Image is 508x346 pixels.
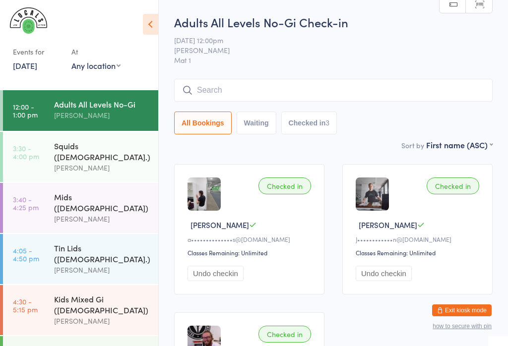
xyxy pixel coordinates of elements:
[54,99,150,110] div: Adults All Levels No-Gi
[258,177,311,194] div: Checked in
[427,177,479,194] div: Checked in
[432,304,492,316] button: Exit kiosk mode
[174,79,493,102] input: Search
[325,119,329,127] div: 3
[401,140,424,150] label: Sort by
[188,248,314,257] div: Classes Remaining: Unlimited
[359,220,417,230] span: [PERSON_NAME]
[356,248,482,257] div: Classes Remaining: Unlimited
[426,139,493,150] div: First name (ASC)
[54,140,150,162] div: Squids ([DEMOGRAPHIC_DATA].)
[13,246,39,262] time: 4:05 - 4:50 pm
[13,60,37,71] a: [DATE]
[10,7,47,34] img: LOCALS JIU JITSU MAROUBRA
[54,191,150,213] div: Mids ([DEMOGRAPHIC_DATA])
[3,90,158,131] a: 12:00 -1:00 pmAdults All Levels No-Gi[PERSON_NAME]
[13,297,38,313] time: 4:30 - 5:15 pm
[174,55,493,65] span: Mat 1
[188,177,221,211] img: image1752565820.png
[356,235,482,243] div: J••••••••••••n@[DOMAIN_NAME]
[54,242,150,264] div: Tin Lids ([DEMOGRAPHIC_DATA].)
[54,162,150,173] div: [PERSON_NAME]
[258,326,311,343] div: Checked in
[3,183,158,233] a: 3:40 -4:25 pmMids ([DEMOGRAPHIC_DATA])[PERSON_NAME]
[54,110,150,121] div: [PERSON_NAME]
[174,14,493,30] h2: Adults All Levels No-Gi Check-in
[190,220,249,230] span: [PERSON_NAME]
[54,293,150,315] div: Kids Mixed Gi ([DEMOGRAPHIC_DATA])
[188,235,314,243] div: a••••••••••••••s@[DOMAIN_NAME]
[356,177,389,211] img: image1736383985.png
[13,144,39,160] time: 3:30 - 4:00 pm
[3,132,158,182] a: 3:30 -4:00 pmSquids ([DEMOGRAPHIC_DATA].)[PERSON_NAME]
[174,45,477,55] span: [PERSON_NAME]
[356,266,412,281] button: Undo checkin
[237,112,276,134] button: Waiting
[71,44,121,60] div: At
[71,60,121,71] div: Any location
[13,195,39,211] time: 3:40 - 4:25 pm
[3,234,158,284] a: 4:05 -4:50 pmTin Lids ([DEMOGRAPHIC_DATA].)[PERSON_NAME]
[174,112,232,134] button: All Bookings
[54,315,150,327] div: [PERSON_NAME]
[433,323,492,330] button: how to secure with pin
[174,35,477,45] span: [DATE] 12:00pm
[3,285,158,335] a: 4:30 -5:15 pmKids Mixed Gi ([DEMOGRAPHIC_DATA])[PERSON_NAME]
[13,44,62,60] div: Events for
[54,213,150,225] div: [PERSON_NAME]
[281,112,337,134] button: Checked in3
[54,264,150,276] div: [PERSON_NAME]
[13,103,38,118] time: 12:00 - 1:00 pm
[188,266,244,281] button: Undo checkin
